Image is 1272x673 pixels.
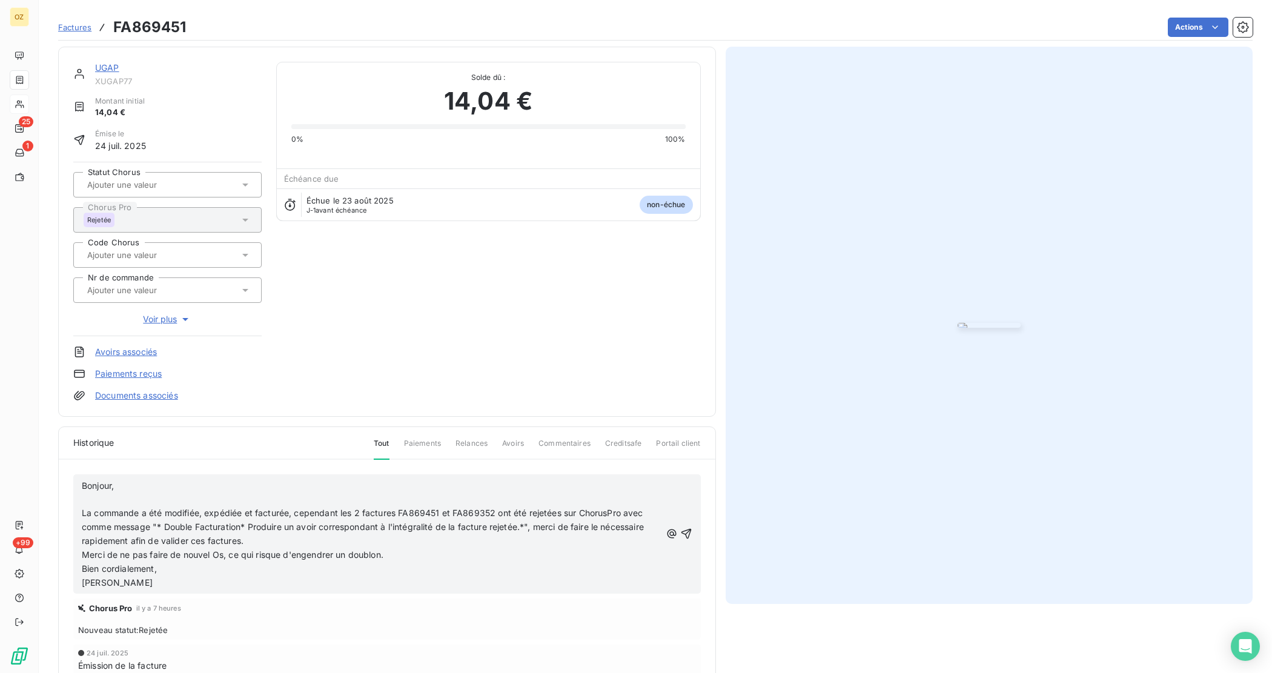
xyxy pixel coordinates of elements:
[87,649,128,657] span: 24 juil. 2025
[95,128,146,139] span: Émise le
[538,438,591,459] span: Commentaires
[87,216,111,224] span: Rejetée
[95,139,146,152] span: 24 juil. 2025
[95,390,178,402] a: Documents associés
[22,141,33,151] span: 1
[95,346,157,358] a: Avoirs associés
[665,134,686,145] span: 100%
[143,313,191,325] span: Voir plus
[958,323,1021,328] img: invoice_thumbnail
[78,625,696,635] span: Nouveau statut : Rejetée
[1231,632,1260,661] div: Open Intercom Messenger
[78,659,167,672] span: Émission de la facture
[306,207,367,214] span: avant échéance
[10,119,28,138] a: 25
[13,537,33,548] span: +99
[82,508,646,546] span: La commande a été modifiée, expédiée et facturée, cependant les 2 factures FA869451 et FA869352 o...
[95,107,145,119] span: 14,04 €
[95,368,162,380] a: Paiements reçus
[82,480,114,491] span: Bonjour,
[404,438,441,459] span: Paiements
[306,196,394,205] span: Échue le 23 août 2025
[82,549,383,560] span: Merci de ne pas faire de nouvel Os, ce qui risque d'engendrer un doublon.
[89,603,133,613] span: Chorus Pro
[95,76,262,86] span: XUGAP77
[444,83,532,119] span: 14,04 €
[86,250,208,260] input: Ajouter une valeur
[19,116,33,127] span: 25
[95,62,119,73] a: UGAP
[58,22,91,32] span: Factures
[10,646,29,666] img: Logo LeanPay
[82,563,157,574] span: Bien cordialement,
[10,143,28,162] a: 1
[374,438,389,460] span: Tout
[291,134,303,145] span: 0%
[640,196,692,214] span: non-échue
[656,438,700,459] span: Portail client
[455,438,488,459] span: Relances
[306,206,316,214] span: J-1
[95,96,145,107] span: Montant initial
[284,174,339,184] span: Échéance due
[73,437,114,449] span: Historique
[605,438,642,459] span: Creditsafe
[291,72,686,83] span: Solde dû :
[136,605,181,612] span: il y a 7 heures
[1168,18,1228,37] button: Actions
[82,577,153,588] span: [PERSON_NAME]
[10,7,29,27] div: OZ
[502,438,524,459] span: Avoirs
[58,21,91,33] a: Factures
[113,16,186,38] h3: FA869451
[86,179,208,190] input: Ajouter une valeur
[86,285,208,296] input: Ajouter une valeur
[73,313,262,326] button: Voir plus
